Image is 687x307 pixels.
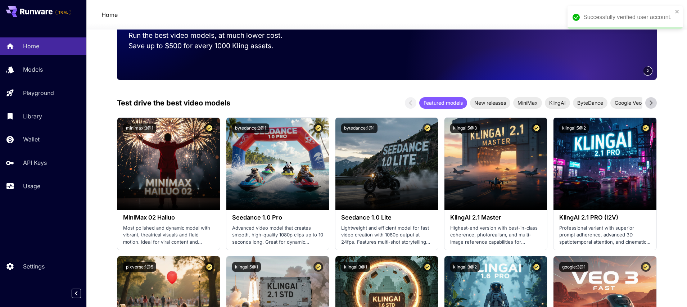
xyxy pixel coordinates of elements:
div: Featured models [419,97,467,109]
p: Library [23,112,42,121]
div: MiniMax [513,97,542,109]
span: MiniMax [513,99,542,107]
img: alt [444,118,547,210]
div: Google Veo [610,97,646,109]
p: Usage [23,182,40,190]
h3: KlingAI 2.1 Master [450,214,541,221]
button: klingai:5@3 [450,123,480,133]
button: Certified Model – Vetted for best performance and includes a commercial license. [422,262,432,272]
p: Save up to $500 for every 1000 Kling assets. [128,41,296,51]
h3: KlingAI 2.1 PRO (I2V) [559,214,650,221]
h3: MiniMax 02 Hailuo [123,214,214,221]
button: Certified Model – Vetted for best performance and includes a commercial license. [313,123,323,133]
div: KlingAI [545,97,570,109]
div: ByteDance [573,97,607,109]
span: 2 [647,68,649,73]
nav: breadcrumb [101,10,118,19]
button: bytedance:2@1 [232,123,269,133]
p: Settings [23,262,45,271]
p: Wallet [23,135,40,144]
a: Home [101,10,118,19]
button: Certified Model – Vetted for best performance and includes a commercial license. [532,262,541,272]
div: New releases [470,97,510,109]
button: minimax:3@1 [123,123,156,133]
button: close [675,9,680,14]
span: KlingAI [545,99,570,107]
button: bytedance:1@1 [341,123,378,133]
p: Advanced video model that creates smooth, high-quality 1080p clips up to 10 seconds long. Great f... [232,225,323,246]
button: Certified Model – Vetted for best performance and includes a commercial license. [204,123,214,133]
img: alt [553,118,656,210]
h3: Seedance 1.0 Pro [232,214,323,221]
button: klingai:3@2 [450,262,480,272]
span: Add your payment card to enable full platform functionality. [55,8,71,17]
button: klingai:5@1 [232,262,261,272]
button: Certified Model – Vetted for best performance and includes a commercial license. [641,262,651,272]
button: Collapse sidebar [72,289,81,298]
p: Home [23,42,39,50]
span: New releases [470,99,510,107]
div: Successfully verified user account. [583,13,673,22]
p: API Keys [23,158,47,167]
p: Run the best video models, at much lower cost. [128,30,296,41]
h3: Seedance 1.0 Lite [341,214,432,221]
button: Certified Model – Vetted for best performance and includes a commercial license. [422,123,432,133]
img: alt [117,118,220,210]
button: klingai:3@1 [341,262,370,272]
button: pixverse:1@5 [123,262,156,272]
span: TRIAL [56,10,71,15]
img: alt [335,118,438,210]
span: Featured models [419,99,467,107]
div: Collapse sidebar [77,287,86,300]
button: Certified Model – Vetted for best performance and includes a commercial license. [313,262,323,272]
button: Certified Model – Vetted for best performance and includes a commercial license. [204,262,214,272]
span: ByteDance [573,99,607,107]
span: Google Veo [610,99,646,107]
button: Certified Model – Vetted for best performance and includes a commercial license. [532,123,541,133]
p: Highest-end version with best-in-class coherence, photorealism, and multi-image reference capabil... [450,225,541,246]
button: google:3@1 [559,262,588,272]
p: Most polished and dynamic model with vibrant, theatrical visuals and fluid motion. Ideal for vira... [123,225,214,246]
button: Certified Model – Vetted for best performance and includes a commercial license. [641,123,651,133]
p: Playground [23,89,54,97]
p: Test drive the best video models [117,98,230,108]
iframe: Chat Widget [651,272,687,307]
p: Lightweight and efficient model for fast video creation with 1080p output at 24fps. Features mult... [341,225,432,246]
img: alt [226,118,329,210]
p: Professional variant with superior prompt adherence, advanced 3D spatiotemporal attention, and ci... [559,225,650,246]
p: Models [23,65,43,74]
button: klingai:5@2 [559,123,589,133]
